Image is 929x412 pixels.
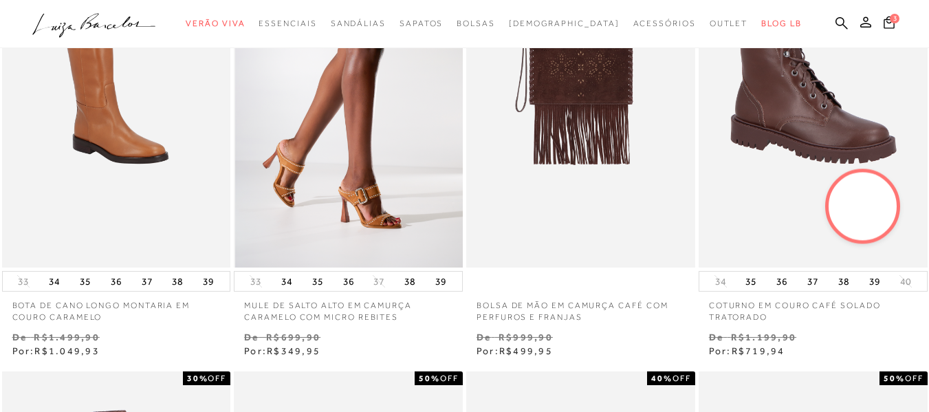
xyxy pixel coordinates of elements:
a: categoryNavScreenReaderText [457,11,495,36]
span: Sandálias [331,19,386,28]
a: noSubCategoriesText [509,11,620,36]
button: 37 [803,272,822,291]
span: R$349,95 [267,345,320,356]
span: OFF [440,373,459,383]
a: categoryNavScreenReaderText [331,11,386,36]
a: COTURNO EM COURO CAFÉ SOLADO TRATORADO [699,292,928,323]
button: 35 [76,272,95,291]
a: categoryNavScreenReaderText [400,11,443,36]
span: BLOG LB [761,19,801,28]
a: categoryNavScreenReaderText [633,11,696,36]
span: Acessórios [633,19,696,28]
span: OFF [905,373,923,383]
span: R$719,94 [732,345,785,356]
span: Sapatos [400,19,443,28]
button: 35 [741,272,761,291]
span: R$1.049,93 [34,345,99,356]
button: 36 [107,272,126,291]
button: 34 [277,272,296,291]
span: Verão Viva [186,19,245,28]
small: R$1.499,90 [34,332,99,343]
small: R$1.199,90 [731,332,796,343]
a: BLOG LB [761,11,801,36]
span: Por: [477,345,553,356]
span: Por: [12,345,100,356]
button: 38 [400,272,419,291]
button: 35 [308,272,327,291]
small: De [709,332,723,343]
button: 39 [199,272,218,291]
button: 37 [138,272,157,291]
button: 33 [246,275,265,288]
button: 36 [772,272,791,291]
a: categoryNavScreenReaderText [259,11,316,36]
small: R$999,90 [499,332,553,343]
button: 34 [711,275,730,288]
span: Outlet [710,19,748,28]
button: 37 [369,275,389,288]
button: 40 [896,275,915,288]
small: De [244,332,259,343]
strong: 30% [187,373,208,383]
span: R$499,95 [499,345,553,356]
button: 38 [168,272,187,291]
span: OFF [673,373,691,383]
span: [DEMOGRAPHIC_DATA] [509,19,620,28]
a: MULE DE SALTO ALTO EM CAMURÇA CARAMELO COM MICRO REBITES [234,292,463,323]
a: categoryNavScreenReaderText [710,11,748,36]
strong: 50% [419,373,440,383]
a: BOTA DE CANO LONGO MONTARIA EM COURO CARAMELO [2,292,231,323]
button: 36 [339,272,358,291]
span: Bolsas [457,19,495,28]
small: De [12,332,27,343]
strong: 50% [884,373,905,383]
button: 3 [879,15,899,34]
small: De [477,332,491,343]
span: Essenciais [259,19,316,28]
button: 39 [431,272,450,291]
a: categoryNavScreenReaderText [186,11,245,36]
span: Por: [709,345,785,356]
span: OFF [208,373,226,383]
small: R$699,90 [266,332,320,343]
strong: 40% [651,373,673,383]
button: 39 [865,272,884,291]
button: 33 [14,275,33,288]
span: Por: [244,345,320,356]
a: BOLSA DE MÃO EM CAMURÇA CAFÉ COM PERFUROS E FRANJAS [466,292,695,323]
button: 38 [834,272,853,291]
span: 3 [890,14,899,23]
button: 34 [45,272,64,291]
